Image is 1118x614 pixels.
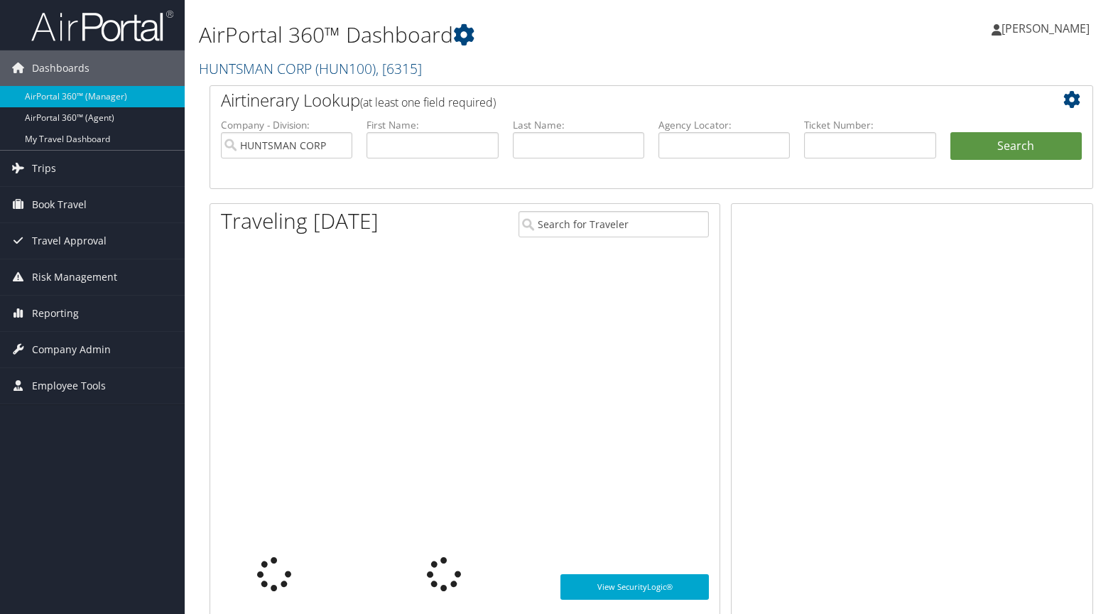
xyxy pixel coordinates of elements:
span: [PERSON_NAME] [1002,21,1090,36]
label: Agency Locator: [658,118,790,132]
span: Travel Approval [32,223,107,259]
label: Company - Division: [221,118,352,132]
a: View SecurityLogic® [560,574,709,600]
span: Risk Management [32,259,117,295]
h1: Traveling [DATE] [221,206,379,236]
span: Reporting [32,296,79,331]
input: Search for Traveler [519,211,710,237]
label: First Name: [367,118,498,132]
span: Dashboards [32,50,89,86]
span: ( HUN100 ) [315,59,376,78]
button: Search [950,132,1082,161]
h1: AirPortal 360™ Dashboard [199,20,802,50]
span: , [ 6315 ] [376,59,422,78]
h2: Airtinerary Lookup [221,88,1009,112]
span: Employee Tools [32,368,106,404]
label: Last Name: [513,118,644,132]
span: Book Travel [32,187,87,222]
label: Ticket Number: [804,118,935,132]
img: airportal-logo.png [31,9,173,43]
span: (at least one field required) [360,95,496,110]
a: [PERSON_NAME] [992,7,1104,50]
span: Trips [32,151,56,186]
a: HUNTSMAN CORP [199,59,422,78]
span: Company Admin [32,332,111,367]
